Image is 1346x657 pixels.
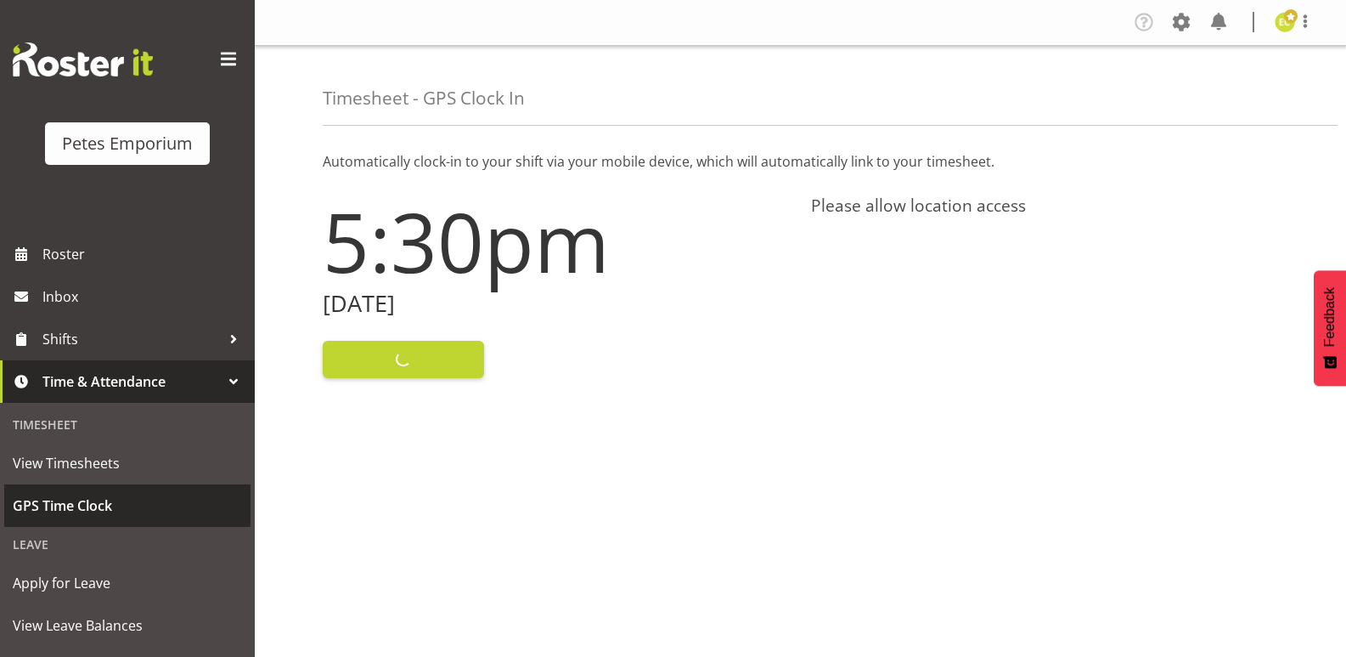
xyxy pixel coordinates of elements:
span: Apply for Leave [13,570,242,596]
a: GPS Time Clock [4,484,251,527]
span: Roster [42,241,246,267]
div: Timesheet [4,407,251,442]
img: Rosterit website logo [13,42,153,76]
span: Inbox [42,284,246,309]
p: Automatically clock-in to your shift via your mobile device, which will automatically link to you... [323,151,1278,172]
a: View Timesheets [4,442,251,484]
img: emma-croft7499.jpg [1275,12,1295,32]
a: Apply for Leave [4,562,251,604]
h1: 5:30pm [323,195,791,287]
div: Petes Emporium [62,131,193,156]
h4: Timesheet - GPS Clock In [323,88,525,108]
span: View Timesheets [13,450,242,476]
button: Feedback - Show survey [1314,270,1346,386]
a: View Leave Balances [4,604,251,647]
span: Feedback [1322,287,1338,347]
span: Time & Attendance [42,369,221,394]
div: Leave [4,527,251,562]
span: Shifts [42,326,221,352]
h2: [DATE] [323,291,791,317]
span: GPS Time Clock [13,493,242,518]
span: View Leave Balances [13,613,242,638]
h4: Please allow location access [811,195,1279,216]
